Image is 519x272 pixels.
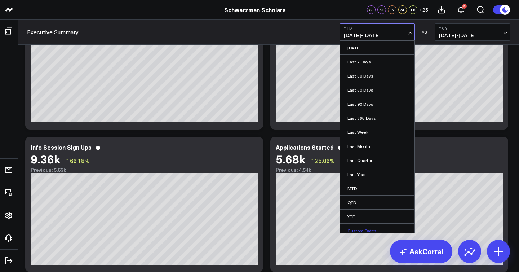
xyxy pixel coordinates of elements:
a: YTD [340,210,414,223]
a: MTD [340,181,414,195]
a: Last Week [340,125,414,139]
div: 5.68k [276,152,305,165]
button: +25 [419,5,428,14]
div: AL [398,5,407,14]
div: LR [409,5,417,14]
a: Last 60 Days [340,83,414,97]
b: YTD [344,26,411,30]
a: Schwarzman Scholars [224,6,286,14]
div: Previous: 4.54k [276,167,503,173]
span: [DATE] - [DATE] [439,32,506,38]
div: AF [367,5,376,14]
span: 25.06% [315,157,335,164]
a: [DATE] [340,41,414,54]
button: YTD[DATE]-[DATE] [340,23,415,41]
a: Custom Dates [340,224,414,237]
div: Applications Started [276,144,334,150]
a: Executive Summary [27,28,79,36]
a: Last 30 Days [340,69,414,83]
span: [DATE] - [DATE] [344,32,411,38]
a: Last Quarter [340,153,414,167]
a: Last Month [340,139,414,153]
div: VS [418,30,431,34]
a: Last Year [340,167,414,181]
a: Last 7 Days [340,55,414,69]
a: AskCorral [390,240,452,263]
span: ↑ [311,156,314,165]
div: Info Session Sign Ups [31,144,92,150]
b: YoY [439,26,506,30]
a: QTD [340,196,414,209]
div: 3 [462,4,467,9]
div: JK [388,5,396,14]
span: + 25 [419,7,428,12]
button: YoY[DATE]-[DATE] [435,23,510,41]
span: ↑ [66,156,68,165]
span: 66.18% [70,157,90,164]
div: Previous: 5.63k [31,167,258,173]
div: 9.36k [31,152,60,165]
a: Last 365 Days [340,111,414,125]
div: KT [377,5,386,14]
a: Last 90 Days [340,97,414,111]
